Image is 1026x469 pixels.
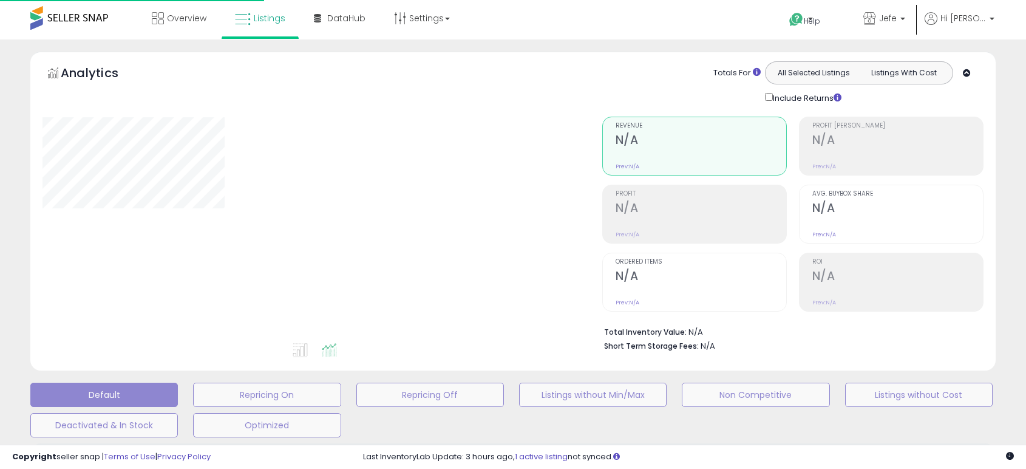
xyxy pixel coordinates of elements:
[879,12,897,24] span: Jefe
[812,123,983,129] span: Profit [PERSON_NAME]
[701,340,715,352] span: N/A
[616,269,786,286] h2: N/A
[30,413,178,437] button: Deactivated & In Stock
[812,133,983,149] h2: N/A
[30,383,178,407] button: Default
[12,451,211,463] div: seller snap | |
[940,12,986,24] span: Hi [PERSON_NAME]
[616,259,786,265] span: Ordered Items
[925,12,994,39] a: Hi [PERSON_NAME]
[519,383,667,407] button: Listings without Min/Max
[254,12,285,24] span: Listings
[812,259,983,265] span: ROI
[780,3,844,39] a: Help
[812,191,983,197] span: Avg. Buybox Share
[769,65,859,81] button: All Selected Listings
[682,383,829,407] button: Non Competitive
[789,12,804,27] i: Get Help
[812,269,983,286] h2: N/A
[812,201,983,217] h2: N/A
[193,413,341,437] button: Optimized
[616,201,786,217] h2: N/A
[604,324,974,338] li: N/A
[604,327,687,337] b: Total Inventory Value:
[812,163,836,170] small: Prev: N/A
[616,163,639,170] small: Prev: N/A
[327,12,365,24] span: DataHub
[193,383,341,407] button: Repricing On
[804,16,820,26] span: Help
[616,231,639,238] small: Prev: N/A
[356,383,504,407] button: Repricing Off
[604,341,699,351] b: Short Term Storage Fees:
[61,64,142,84] h5: Analytics
[616,191,786,197] span: Profit
[756,91,856,104] div: Include Returns
[812,299,836,306] small: Prev: N/A
[12,451,56,462] strong: Copyright
[167,12,206,24] span: Overview
[713,67,761,79] div: Totals For
[616,123,786,129] span: Revenue
[812,231,836,238] small: Prev: N/A
[616,299,639,306] small: Prev: N/A
[845,383,993,407] button: Listings without Cost
[858,65,949,81] button: Listings With Cost
[616,133,786,149] h2: N/A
